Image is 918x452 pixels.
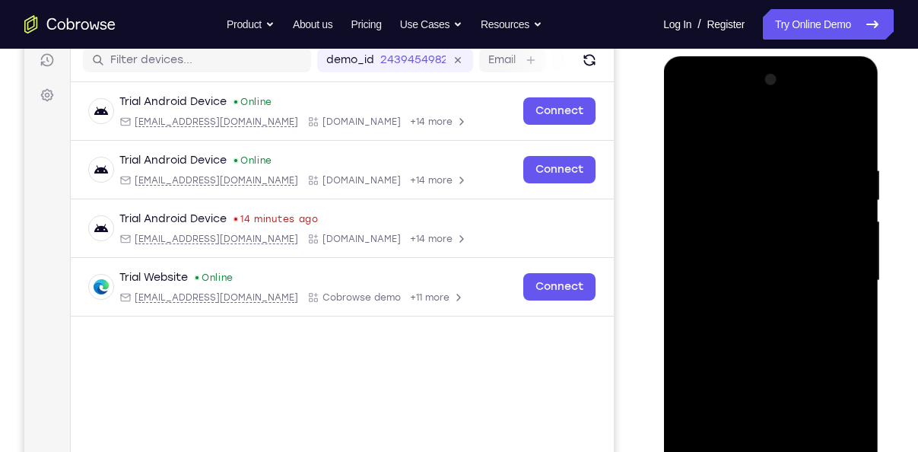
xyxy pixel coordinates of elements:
div: App [283,172,376,184]
a: Register [707,9,745,40]
div: App [283,113,376,126]
div: Online [208,94,248,106]
span: android@example.com [110,231,274,243]
span: +14 more [386,231,428,243]
div: Email [95,231,274,243]
button: Product [227,9,275,40]
div: Open device details [46,256,589,314]
div: App [283,231,376,243]
span: +14 more [386,172,428,184]
label: demo_id [302,50,350,65]
div: Open device details [46,197,589,256]
span: web@example.com [110,289,274,301]
button: Use Cases [400,9,462,40]
span: android@example.com [110,113,274,126]
span: Cobrowse.io [298,113,376,126]
div: Email [95,113,274,126]
div: Online [170,269,209,282]
span: +14 more [386,113,428,126]
span: Cobrowse demo [298,289,376,301]
span: Cobrowse.io [298,231,376,243]
div: Open device details [46,138,589,197]
label: User ID [537,50,576,65]
span: / [697,15,700,33]
div: Email [95,289,274,301]
a: Log In [663,9,691,40]
div: New devices found. [210,157,213,160]
a: Connect [499,95,571,123]
a: About us [293,9,332,40]
div: Online [208,152,248,164]
span: Cobrowse.io [298,172,376,184]
div: Open device details [46,80,589,138]
div: Trial Android Device [95,209,202,224]
div: Last seen [210,215,213,218]
h1: Connect [59,9,141,33]
a: Pricing [351,9,381,40]
div: New devices found. [210,98,213,101]
input: Filter devices... [86,50,278,65]
div: New devices found. [171,274,174,277]
div: Trial Website [95,268,164,283]
label: Email [464,50,491,65]
div: Email [95,172,274,184]
button: Refresh [553,46,577,70]
button: Resources [481,9,542,40]
a: Connect [499,154,571,181]
a: Try Online Demo [763,9,894,40]
div: Trial Android Device [95,151,202,166]
a: Connect [499,271,571,298]
div: Trial Android Device [95,92,202,107]
a: Go to the home page [24,15,116,33]
div: App [283,289,376,301]
time: Fri Aug 29 2025 10:49:04 GMT+0300 (Eastern European Summer Time) [216,211,294,223]
span: android@example.com [110,172,274,184]
span: +11 more [386,289,425,301]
